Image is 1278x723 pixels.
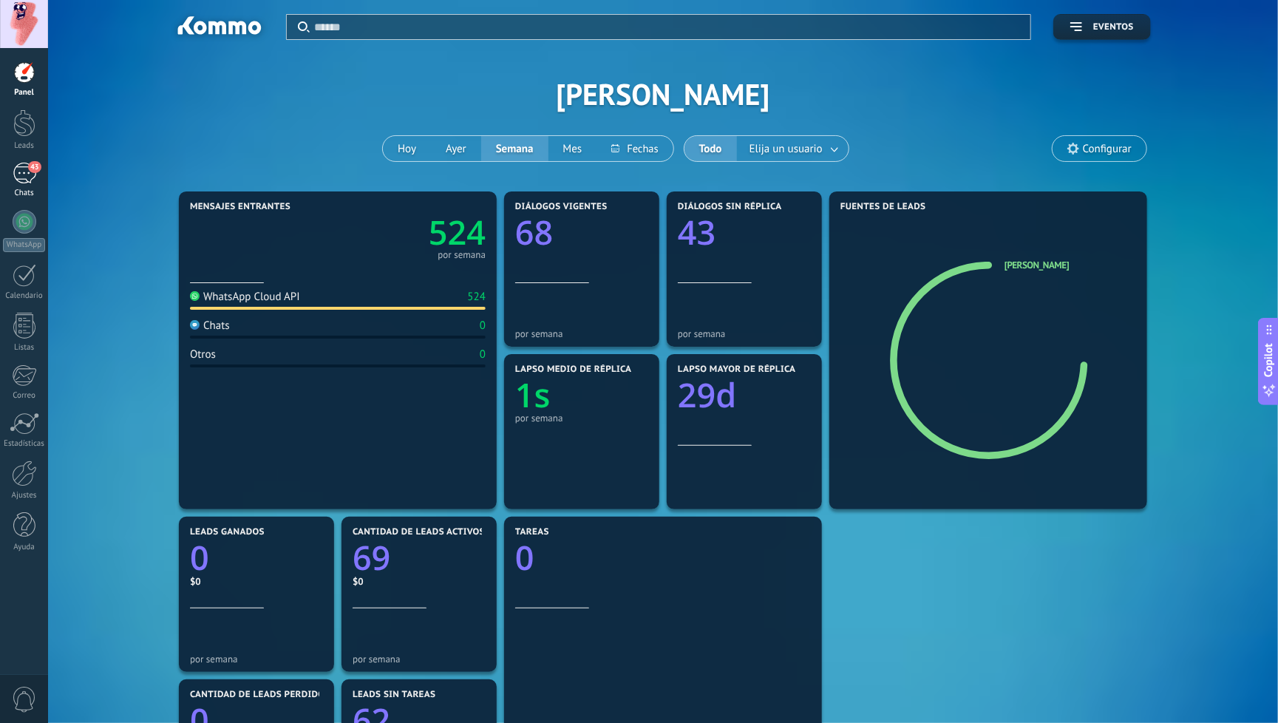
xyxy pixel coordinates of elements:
div: Ajustes [3,491,46,500]
text: 68 [515,211,553,256]
div: Correo [3,391,46,401]
a: [PERSON_NAME] [1005,259,1069,271]
span: Cantidad de leads perdidos [190,690,330,700]
div: por semana [515,413,648,424]
div: Chats [190,319,230,333]
img: Chats [190,320,200,330]
text: 43 [678,211,716,256]
text: 524 [429,211,486,256]
div: $0 [190,575,323,588]
a: 0 [190,536,323,581]
span: Leads sin tareas [353,690,435,700]
span: Eventos [1093,22,1134,33]
text: 0 [515,536,534,581]
span: Lapso medio de réplica [515,364,632,375]
div: por semana [515,328,648,339]
span: 43 [28,161,41,173]
button: Eventos [1053,14,1151,40]
button: Ayer [431,136,481,161]
text: 0 [190,536,209,581]
div: WhatsApp Cloud API [190,290,300,304]
button: Semana [481,136,548,161]
button: Todo [684,136,737,161]
div: Calendario [3,291,46,301]
div: $0 [353,575,486,588]
span: Leads ganados [190,527,265,537]
div: Ayuda [3,543,46,552]
text: 69 [353,536,390,581]
span: Fuentes de leads [840,202,926,212]
span: Copilot [1262,344,1277,378]
span: Diálogos sin réplica [678,202,782,212]
div: Leads [3,141,46,151]
a: 29d [678,373,811,418]
div: Otros [190,347,216,361]
span: Cantidad de leads activos [353,527,485,537]
div: Panel [3,88,46,98]
button: Elija un usuario [737,136,849,161]
div: WhatsApp [3,238,45,252]
a: 69 [353,536,486,581]
div: 0 [480,319,486,333]
span: Tareas [515,527,549,537]
text: 29d [678,373,736,418]
button: Hoy [383,136,431,161]
span: Configurar [1083,143,1132,155]
span: Lapso mayor de réplica [678,364,795,375]
button: Fechas [596,136,673,161]
div: 524 [467,290,486,304]
div: 0 [480,347,486,361]
div: por semana [190,654,323,665]
div: por semana [438,251,486,259]
div: Estadísticas [3,439,46,449]
span: Mensajes entrantes [190,202,290,212]
img: WhatsApp Cloud API [190,291,200,301]
span: Elija un usuario [747,139,826,159]
text: 1s [515,373,551,418]
button: Mes [548,136,597,161]
div: por semana [678,328,811,339]
div: Chats [3,189,46,198]
span: Diálogos vigentes [515,202,608,212]
a: 524 [338,211,486,256]
div: por semana [353,654,486,665]
a: 0 [515,536,811,581]
div: Listas [3,343,46,353]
